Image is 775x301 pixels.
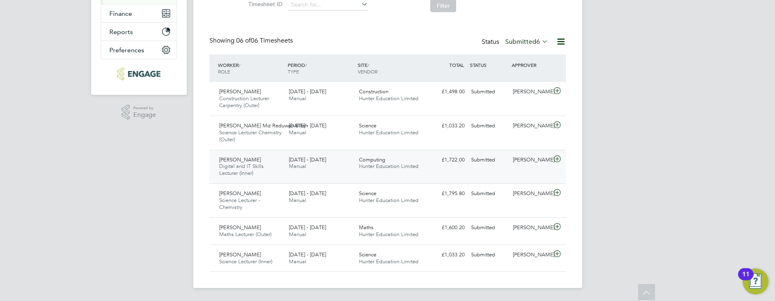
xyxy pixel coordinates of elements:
button: Open Resource Center, 11 new notifications [743,269,769,295]
span: / [239,62,240,68]
div: Submitted [468,153,510,167]
span: Computing [359,156,385,163]
div: Showing [209,37,295,45]
div: £1,033.20 [426,119,468,133]
div: [PERSON_NAME] [510,248,552,262]
a: Go to home page [101,67,177,80]
span: Manual [289,258,306,265]
span: Maths [359,224,374,231]
span: [DATE] - [DATE] [289,190,326,197]
span: Reports [109,28,133,36]
div: [PERSON_NAME] [510,85,552,99]
span: Science Lecturer (Inner) [219,258,272,265]
div: £1,795.80 [426,187,468,200]
div: [PERSON_NAME] [510,119,552,133]
span: Engage [133,112,156,118]
button: Reports [101,23,177,41]
button: Finance [101,4,177,22]
span: Manual [289,231,306,238]
span: 6 [536,38,540,46]
span: [DATE] - [DATE] [289,251,326,258]
div: £1,600.20 [426,221,468,234]
div: WORKER [216,58,286,79]
span: [PERSON_NAME] [219,88,261,95]
span: Manual [289,95,306,102]
div: [PERSON_NAME] [510,221,552,234]
span: [PERSON_NAME] Md Reduwan Billah [219,122,308,129]
span: Science Lecturer - Chemistry [219,197,260,211]
div: Submitted [468,119,510,133]
span: [PERSON_NAME] [219,251,261,258]
span: Manual [289,129,306,136]
span: Hunter Education Limited [359,129,418,136]
span: [DATE] - [DATE] [289,156,326,163]
div: £1,498.00 [426,85,468,99]
button: Preferences [101,41,177,59]
div: 11 [742,274,749,285]
span: Manual [289,163,306,170]
span: Science [359,122,376,129]
span: [DATE] - [DATE] [289,224,326,231]
span: Maths Lecturer (Outer) [219,231,271,238]
span: Manual [289,197,306,204]
span: [PERSON_NAME] [219,224,261,231]
span: [DATE] - [DATE] [289,122,326,129]
span: [DATE] - [DATE] [289,88,326,95]
span: Hunter Education Limited [359,258,418,265]
span: TYPE [288,68,299,75]
span: ROLE [218,68,230,75]
div: Submitted [468,248,510,262]
div: [PERSON_NAME] [510,187,552,200]
span: Science [359,251,376,258]
div: £1,722.00 [426,153,468,167]
span: [PERSON_NAME] [219,190,261,197]
div: Submitted [468,221,510,234]
span: TOTAL [449,62,464,68]
div: Submitted [468,85,510,99]
img: huntereducation-logo-retina.png [117,67,160,80]
span: Hunter Education Limited [359,231,418,238]
label: Submitted [505,38,548,46]
span: Construction [359,88,389,95]
div: £1,033.20 [426,248,468,262]
div: STATUS [468,58,510,72]
span: Construction Lecturer Carpentry (Outer) [219,95,269,109]
span: 06 of [236,37,251,45]
span: Preferences [109,46,144,54]
span: Digital and IT Skills Lecturer (Inner) [219,163,264,176]
span: Finance [109,10,132,17]
div: APPROVER [510,58,552,72]
span: / [367,62,369,68]
label: Timesheet ID [246,0,282,8]
span: Powered by [133,105,156,112]
div: Submitted [468,187,510,200]
span: / [305,62,307,68]
span: Hunter Education Limited [359,163,418,170]
span: Science [359,190,376,197]
div: PERIOD [286,58,356,79]
span: 06 Timesheets [236,37,293,45]
span: Hunter Education Limited [359,197,418,204]
div: Status [482,37,550,48]
span: VENDOR [358,68,378,75]
a: Powered byEngage [122,105,156,120]
div: [PERSON_NAME] [510,153,552,167]
div: SITE [356,58,426,79]
span: Science Lecturer Chemistry (Outer) [219,129,282,143]
span: Hunter Education Limited [359,95,418,102]
span: [PERSON_NAME] [219,156,261,163]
